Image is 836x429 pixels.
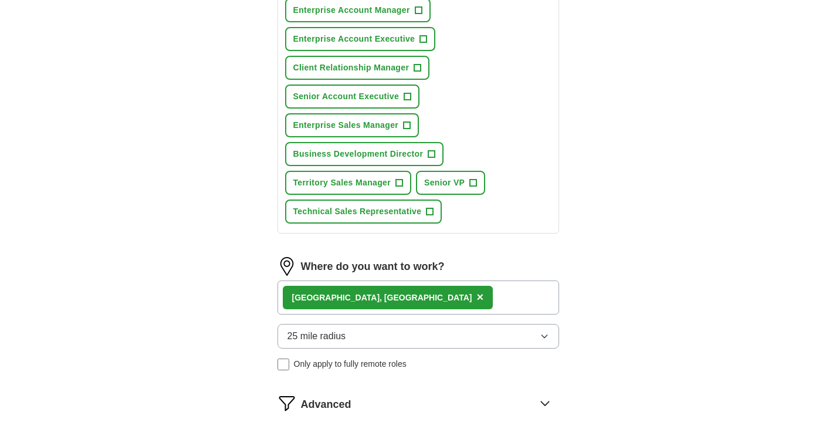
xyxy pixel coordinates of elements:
[285,113,419,137] button: Enterprise Sales Manager
[301,397,351,413] span: Advanced
[277,394,296,413] img: filter
[285,171,412,195] button: Territory Sales Manager
[293,119,399,131] span: Enterprise Sales Manager
[424,177,465,189] span: Senior VP
[277,324,559,349] button: 25 mile radius
[285,142,444,166] button: Business Development Director
[293,33,415,45] span: Enterprise Account Executive
[476,289,483,306] button: ×
[285,56,430,80] button: Client Relationship Manager
[285,85,420,109] button: Senior Account Executive
[287,329,346,343] span: 25 mile radius
[292,292,472,304] div: [GEOGRAPHIC_DATA], [GEOGRAPHIC_DATA]
[293,148,424,160] span: Business Development Director
[293,90,400,103] span: Senior Account Executive
[294,358,407,370] span: Only apply to fully remote roles
[476,290,483,303] span: ×
[293,205,422,218] span: Technical Sales Representative
[277,257,296,276] img: location.png
[293,62,409,74] span: Client Relationship Manager
[293,177,391,189] span: Territory Sales Manager
[285,27,436,51] button: Enterprise Account Executive
[285,200,442,224] button: Technical Sales Representative
[301,259,445,275] label: Where do you want to work?
[293,4,410,16] span: Enterprise Account Manager
[277,359,289,370] input: Only apply to fully remote roles
[416,171,485,195] button: Senior VP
